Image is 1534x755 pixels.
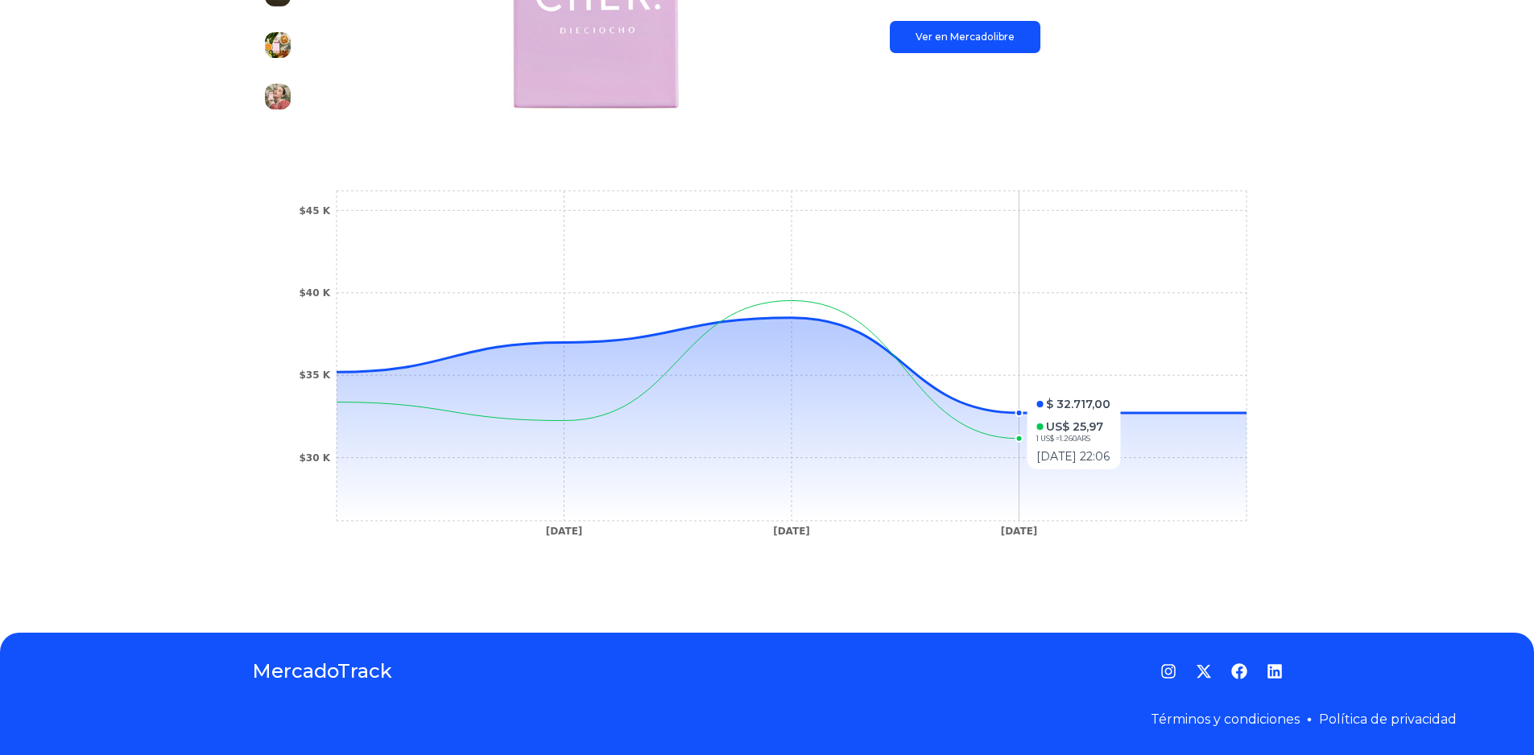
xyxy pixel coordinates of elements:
[252,658,392,684] a: MercadoTrack
[299,287,330,299] tspan: $40 K
[1196,663,1212,679] a: Twitter
[890,21,1040,53] a: Ver en Mercadolibre
[265,32,291,58] img: Perfume Mujer Cher Dieciocho Edp - 100ml
[1151,712,1300,727] a: Términos y condiciones
[299,369,330,381] tspan: $35 K
[1319,712,1457,727] a: Política de privacidad
[299,452,330,464] tspan: $30 K
[1000,526,1037,537] tspan: [DATE]
[773,526,810,537] tspan: [DATE]
[1231,663,1247,679] a: Facebook
[1267,663,1283,679] a: LinkedIn
[299,205,330,217] tspan: $45 K
[545,526,582,537] tspan: [DATE]
[1160,663,1176,679] a: Instagram
[265,84,291,109] img: Perfume Mujer Cher Dieciocho Edp - 100ml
